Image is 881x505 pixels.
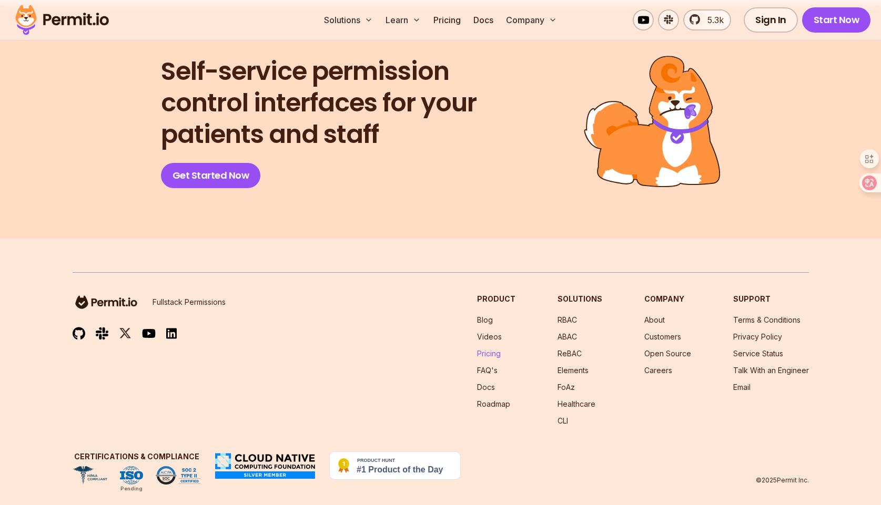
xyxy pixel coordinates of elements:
[644,366,672,375] a: Careers
[644,294,691,304] h3: Company
[644,315,665,324] a: About
[469,9,498,30] a: Docs
[477,399,510,408] a: Roadmap
[153,297,226,307] p: Fullstack Permissions
[119,327,131,340] img: twitter
[477,315,493,324] a: Blog
[161,56,498,150] h2: Self-service permission control interfaces for your
[320,9,377,30] button: Solutions
[73,327,85,340] img: github
[73,466,107,485] img: HIPAA
[644,349,691,358] a: Open Source
[477,366,498,375] a: FAQ's
[683,9,731,30] a: 5.3k
[733,315,801,324] a: Terms & Conditions
[156,466,201,485] img: SOC
[329,451,461,480] img: Permit.io - Never build permissions again | Product Hunt
[744,7,798,33] a: Sign In
[429,9,465,30] a: Pricing
[733,332,782,341] a: Privacy Policy
[96,326,108,341] img: slack
[11,2,114,38] img: Permit logo
[120,485,143,493] div: Pending
[73,451,201,462] h3: Certifications & Compliance
[558,399,595,408] a: Healthcare
[477,332,502,341] a: Videos
[701,14,724,26] span: 5.3k
[802,7,871,33] a: Start Now
[733,366,809,375] a: Talk With an Engineer
[733,383,751,391] a: Email
[166,327,177,339] img: linkedin
[477,294,515,304] h3: Product
[161,119,498,150] span: patients and staff
[161,163,261,188] a: Get Started Now
[477,383,495,391] a: Docs
[558,366,589,375] a: Elements
[558,332,577,341] a: ABAC
[733,294,809,304] h3: Support
[644,332,681,341] a: Customers
[120,466,143,485] img: ISO
[558,416,568,425] a: CLI
[558,315,577,324] a: RBAC
[756,476,809,485] p: © 2025 Permit Inc.
[558,349,582,358] a: ReBAC
[558,294,602,304] h3: Solutions
[73,294,140,311] img: logo
[502,9,561,30] button: Company
[381,9,425,30] button: Learn
[733,349,783,358] a: Service Status
[477,349,501,358] a: Pricing
[142,327,156,339] img: youtube
[558,383,575,391] a: FoAz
